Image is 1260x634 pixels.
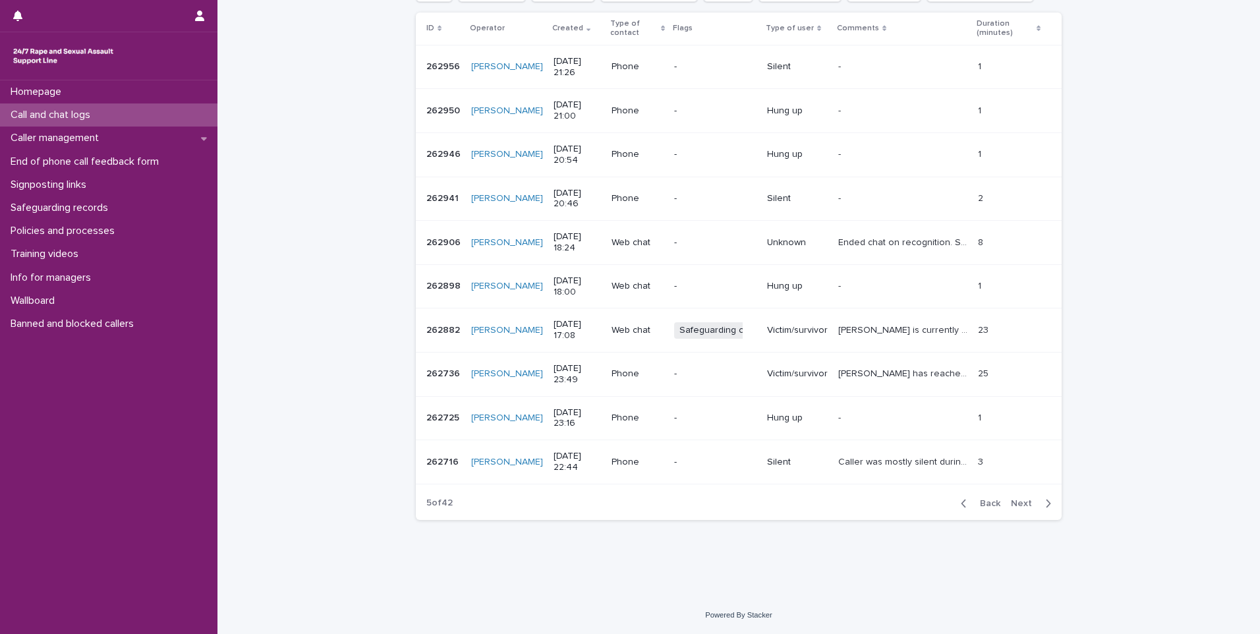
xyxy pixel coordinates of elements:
p: [DATE] 20:54 [554,144,601,166]
p: [DATE] 18:00 [554,275,601,298]
p: Phone [612,368,664,380]
a: [PERSON_NAME] [471,368,543,380]
a: [PERSON_NAME] [471,193,543,204]
p: Silent [767,61,828,72]
p: Web chat [612,325,664,336]
p: 262950 [426,103,463,117]
span: Next [1011,499,1040,508]
p: Silent [767,457,828,468]
p: - [674,105,757,117]
p: 1 [978,278,984,292]
p: Web chat [612,281,664,292]
p: Phone [612,149,664,160]
p: - [838,410,844,424]
tr: 262950262950 [PERSON_NAME] [DATE] 21:00Phone-Hung up-- 11 [416,89,1062,133]
p: Homepage [5,86,72,98]
p: 262725 [426,410,462,424]
p: Unknown [767,237,828,248]
p: Safeguarding records [5,202,119,214]
tr: 262725262725 [PERSON_NAME] [DATE] 23:16Phone-Hung up-- 11 [416,396,1062,440]
p: - [674,149,757,160]
p: Hung up [767,105,828,117]
p: - [674,193,757,204]
p: Type of user [766,21,814,36]
p: Amy has reached out to express her emotions, explored her feelings surrounding her day. Spoke abo... [838,366,970,380]
button: Next [1006,498,1062,509]
p: [DATE] 22:44 [554,451,601,473]
p: Banned and blocked callers [5,318,144,330]
p: 262941 [426,190,461,204]
p: Duration (minutes) [977,16,1033,41]
p: [DATE] 18:24 [554,231,601,254]
p: 1 [978,59,984,72]
p: Training videos [5,248,89,260]
a: [PERSON_NAME] [471,457,543,468]
p: 262736 [426,366,463,380]
p: 1 [978,146,984,160]
a: [PERSON_NAME] [471,325,543,336]
p: - [674,413,757,424]
p: Hung up [767,281,828,292]
p: Web chat [612,237,664,248]
p: Signposting links [5,179,97,191]
p: - [838,103,844,117]
p: [DATE] 23:49 [554,363,601,386]
p: 262882 [426,322,463,336]
tr: 262946262946 [PERSON_NAME] [DATE] 20:54Phone-Hung up-- 11 [416,132,1062,177]
p: 262946 [426,146,463,160]
tr: 262956262956 [PERSON_NAME] [DATE] 21:26Phone-Silent-- 11 [416,45,1062,89]
tr: 262882262882 [PERSON_NAME] [DATE] 17:08Web chatSafeguarding concernVictim/survivor[PERSON_NAME] i... [416,308,1062,353]
p: 1 [978,410,984,424]
p: Hung up [767,413,828,424]
a: [PERSON_NAME] [471,149,543,160]
p: Created [552,21,583,36]
tr: 262736262736 [PERSON_NAME] [DATE] 23:49Phone-Victim/survivor[PERSON_NAME] has reached out to expr... [416,352,1062,396]
p: - [838,278,844,292]
p: 8 [978,235,986,248]
p: 2 [978,190,986,204]
p: Comments [837,21,879,36]
p: Phone [612,193,664,204]
p: [DATE] 21:00 [554,100,601,122]
p: Operator [470,21,505,36]
p: 23 [978,322,991,336]
p: Phone [612,61,664,72]
p: - [674,237,757,248]
p: Phone [612,457,664,468]
a: [PERSON_NAME] [471,237,543,248]
p: Hung up [767,149,828,160]
p: [DATE] 21:26 [554,56,601,78]
a: [PERSON_NAME] [471,61,543,72]
p: - [674,457,757,468]
img: rhQMoQhaT3yELyF149Cw [11,43,116,69]
span: Back [972,499,1000,508]
a: [PERSON_NAME] [471,413,543,424]
p: 262898 [426,278,463,292]
tr: 262906262906 [PERSON_NAME] [DATE] 18:24Web chat-UnknownEnded chat on recognition. Said phrases su... [416,221,1062,265]
span: Safeguarding concern [674,322,779,339]
p: Wallboard [5,295,65,307]
p: Caller was mostly silent during the short call, spoke very briefly about flashbacks and then ende... [838,454,970,468]
a: Powered By Stacker [705,611,772,619]
p: End of phone call feedback form [5,156,169,168]
p: 262906 [426,235,463,248]
a: [PERSON_NAME] [471,281,543,292]
tr: 262716262716 [PERSON_NAME] [DATE] 22:44Phone-SilentCaller was mostly silent during the short call... [416,440,1062,484]
p: Silent [767,193,828,204]
p: - [674,281,757,292]
p: Call and chat logs [5,109,101,121]
p: 3 [978,454,986,468]
p: ID [426,21,434,36]
tr: 262941262941 [PERSON_NAME] [DATE] 20:46Phone-Silent-- 22 [416,177,1062,221]
p: - [838,146,844,160]
p: - [674,368,757,380]
p: Caller management [5,132,109,144]
p: 262716 [426,454,461,468]
p: [DATE] 23:16 [554,407,601,430]
p: 25 [978,366,991,380]
a: [PERSON_NAME] [471,105,543,117]
p: Phone [612,105,664,117]
p: Victim/survivor [767,368,828,380]
p: Flags [673,21,693,36]
p: Victim/survivor [767,325,828,336]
